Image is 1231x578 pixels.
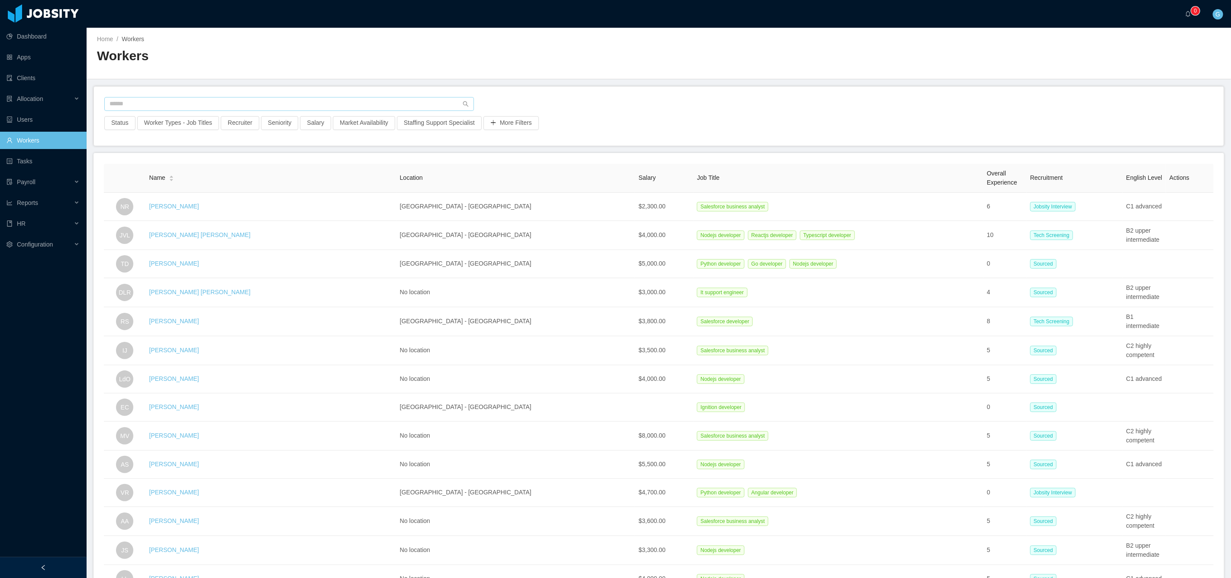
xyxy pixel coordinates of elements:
a: [PERSON_NAME] [149,375,199,382]
i: icon: caret-down [169,178,174,180]
button: Staffing Support Specialist [397,116,482,130]
span: Payroll [17,179,35,185]
td: 5 [983,536,1027,565]
span: Workers [122,36,144,42]
span: $4,000.00 [638,231,665,238]
a: Home [97,36,113,42]
a: [PERSON_NAME] [149,347,199,354]
td: [GEOGRAPHIC_DATA] - [GEOGRAPHIC_DATA] [396,479,635,507]
span: $4,000.00 [638,375,665,382]
span: $3,500.00 [638,347,665,354]
button: Worker Types - Job Titles [137,116,219,130]
td: 0 [983,250,1027,278]
td: 8 [983,307,1027,336]
span: Salary [638,174,656,181]
td: [GEOGRAPHIC_DATA] - [GEOGRAPHIC_DATA] [396,193,635,221]
td: [GEOGRAPHIC_DATA] - [GEOGRAPHIC_DATA] [396,393,635,422]
span: $4,700.00 [638,489,665,496]
span: VR [121,484,129,501]
span: MV [120,427,129,445]
td: 5 [983,336,1027,365]
td: B2 upper intermediate [1123,278,1166,307]
span: Nodejs developer [790,259,837,269]
span: Angular developer [748,488,797,497]
span: Salesforce business analyst [697,516,768,526]
span: Nodejs developer [697,460,744,469]
span: Sourced [1030,346,1057,355]
span: $3,300.00 [638,546,665,553]
td: C2 highly competent [1123,507,1166,536]
i: icon: setting [6,241,13,247]
span: Job Title [697,174,719,181]
div: Sort [169,174,174,180]
span: Nodejs developer [697,374,744,384]
span: HR [17,220,26,227]
a: icon: profileTasks [6,153,80,170]
span: Salesforce developer [697,317,753,326]
a: Sourced [1030,546,1060,553]
span: Name [149,173,165,182]
span: $3,000.00 [638,289,665,295]
span: Salesforce business analyst [697,431,768,441]
a: Tech Screening [1030,318,1076,325]
a: [PERSON_NAME] [PERSON_NAME] [149,231,251,238]
a: [PERSON_NAME] [149,403,199,410]
a: Sourced [1030,289,1060,295]
td: 0 [983,393,1027,422]
span: Typescript developer [800,231,855,240]
span: Location [400,174,423,181]
td: C1 advanced [1123,451,1166,479]
a: icon: auditClients [6,69,80,87]
span: Sourced [1030,516,1057,526]
td: No location [396,336,635,365]
td: No location [396,451,635,479]
td: No location [396,365,635,393]
a: icon: appstoreApps [6,49,80,66]
i: icon: line-chart [6,200,13,206]
span: Tech Screening [1030,231,1073,240]
td: B1 intermediate [1123,307,1166,336]
a: Jobsity Interview [1030,489,1079,496]
span: Salesforce business analyst [697,202,768,211]
a: Sourced [1030,347,1060,354]
a: [PERSON_NAME] [149,461,199,468]
span: Python developer [697,488,744,497]
i: icon: bell [1185,11,1191,17]
span: Reactjs developer [748,231,796,240]
span: DLR [119,284,131,301]
td: 4 [983,278,1027,307]
a: [PERSON_NAME] [149,489,199,496]
span: G [1216,9,1221,19]
button: Seniority [261,116,298,130]
td: C2 highly competent [1123,336,1166,365]
i: icon: search [463,101,469,107]
i: icon: file-protect [6,179,13,185]
span: $8,000.00 [638,432,665,439]
span: Jobsity Interview [1030,488,1076,497]
a: [PERSON_NAME] [149,203,199,210]
td: C2 highly competent [1123,422,1166,451]
td: [GEOGRAPHIC_DATA] - [GEOGRAPHIC_DATA] [396,307,635,336]
a: Sourced [1030,403,1060,410]
span: English Level [1126,174,1162,181]
span: Allocation [17,95,43,102]
h2: Workers [97,47,659,65]
a: icon: robotUsers [6,111,80,128]
a: [PERSON_NAME] [PERSON_NAME] [149,289,251,295]
span: Actions [1170,174,1189,181]
span: Go developer [748,259,786,269]
span: Sourced [1030,374,1057,384]
td: 5 [983,507,1027,536]
span: Sourced [1030,288,1057,297]
a: Jobsity Interview [1030,203,1079,210]
a: Sourced [1030,517,1060,524]
td: C1 advanced [1123,365,1166,393]
span: Nodejs developer [697,231,744,240]
span: It support engineer [697,288,747,297]
i: icon: solution [6,96,13,102]
span: Sourced [1030,431,1057,441]
sup: 0 [1191,6,1200,15]
button: Market Availability [333,116,395,130]
td: 5 [983,451,1027,479]
span: Recruitment [1030,174,1063,181]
